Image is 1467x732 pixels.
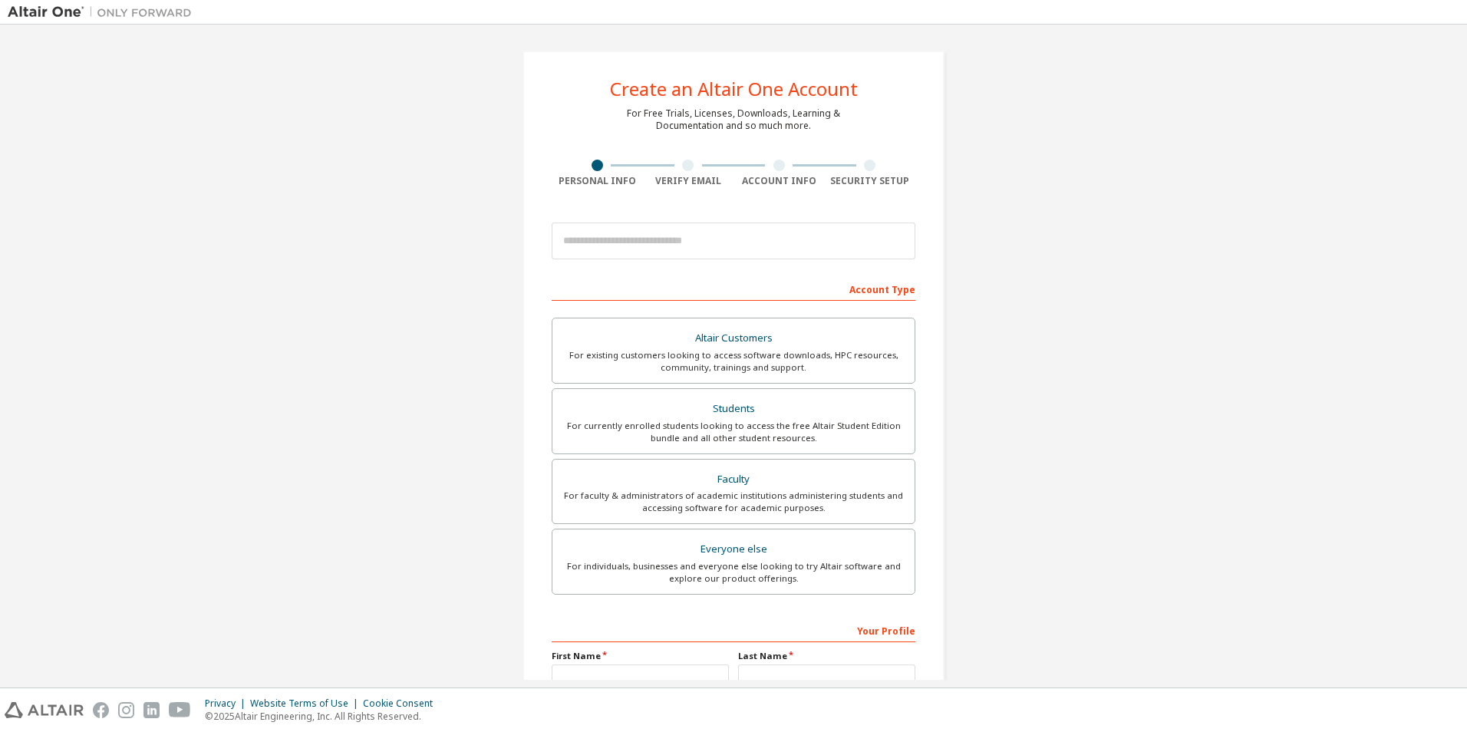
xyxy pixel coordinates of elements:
div: For individuals, businesses and everyone else looking to try Altair software and explore our prod... [562,560,905,585]
div: Security Setup [825,175,916,187]
div: Altair Customers [562,328,905,349]
div: Everyone else [562,539,905,560]
div: For faculty & administrators of academic institutions administering students and accessing softwa... [562,490,905,514]
img: linkedin.svg [143,702,160,718]
div: Account Type [552,276,915,301]
div: For existing customers looking to access software downloads, HPC resources, community, trainings ... [562,349,905,374]
div: Verify Email [643,175,734,187]
img: facebook.svg [93,702,109,718]
div: Your Profile [552,618,915,642]
img: Altair One [8,5,199,20]
label: Last Name [738,650,915,662]
div: Cookie Consent [363,697,442,710]
p: © 2025 Altair Engineering, Inc. All Rights Reserved. [205,710,442,723]
img: youtube.svg [169,702,191,718]
div: For currently enrolled students looking to access the free Altair Student Edition bundle and all ... [562,420,905,444]
div: Privacy [205,697,250,710]
div: Website Terms of Use [250,697,363,710]
div: Create an Altair One Account [610,80,858,98]
div: Personal Info [552,175,643,187]
label: First Name [552,650,729,662]
div: Faculty [562,469,905,490]
div: Account Info [733,175,825,187]
div: Students [562,398,905,420]
img: instagram.svg [118,702,134,718]
div: For Free Trials, Licenses, Downloads, Learning & Documentation and so much more. [627,107,840,132]
img: altair_logo.svg [5,702,84,718]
